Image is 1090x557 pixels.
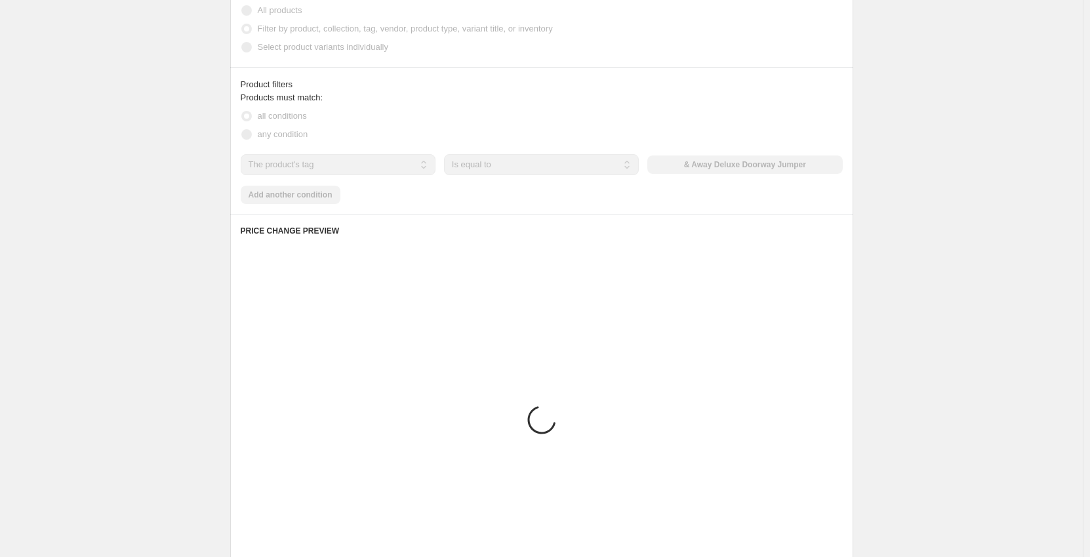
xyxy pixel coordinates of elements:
span: Select product variants individually [258,42,388,52]
span: all conditions [258,111,307,121]
span: All products [258,5,302,15]
h6: PRICE CHANGE PREVIEW [241,226,843,236]
span: Products must match: [241,93,323,102]
div: Product filters [241,78,843,91]
span: any condition [258,129,308,139]
span: Filter by product, collection, tag, vendor, product type, variant title, or inventory [258,24,553,33]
